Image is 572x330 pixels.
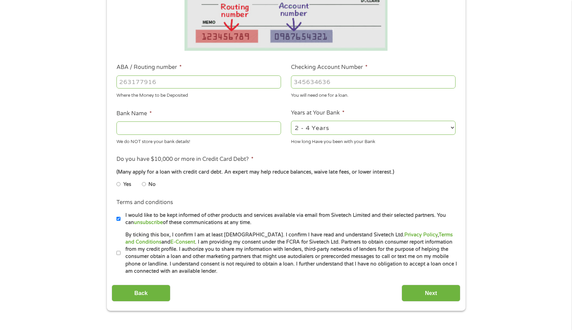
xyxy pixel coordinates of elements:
label: By ticking this box, I confirm I am at least [DEMOGRAPHIC_DATA]. I confirm I have read and unders... [121,231,458,275]
label: Checking Account Number [291,64,368,71]
label: Years at Your Bank [291,109,345,117]
div: How long Have you been with your Bank [291,136,456,145]
input: Back [112,285,170,302]
a: unsubscribe [134,220,163,225]
div: You will need one for a loan. [291,90,456,99]
label: I would like to be kept informed of other products and services available via email from Sivetech... [121,212,458,226]
label: ABA / Routing number [116,64,182,71]
input: 263177916 [116,75,281,89]
a: Privacy Policy [404,232,438,238]
label: Bank Name [116,110,152,117]
a: Terms and Conditions [125,232,453,245]
input: 345634636 [291,75,456,89]
div: We do NOT store your bank details! [116,136,281,145]
label: Yes [123,181,131,188]
input: Next [402,285,460,302]
label: No [148,181,156,188]
div: (Many apply for a loan with credit card debt. An expert may help reduce balances, waive late fees... [116,168,455,176]
label: Terms and conditions [116,199,173,206]
div: Where the Money to be Deposited [116,90,281,99]
a: E-Consent [170,239,195,245]
label: Do you have $10,000 or more in Credit Card Debt? [116,156,254,163]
